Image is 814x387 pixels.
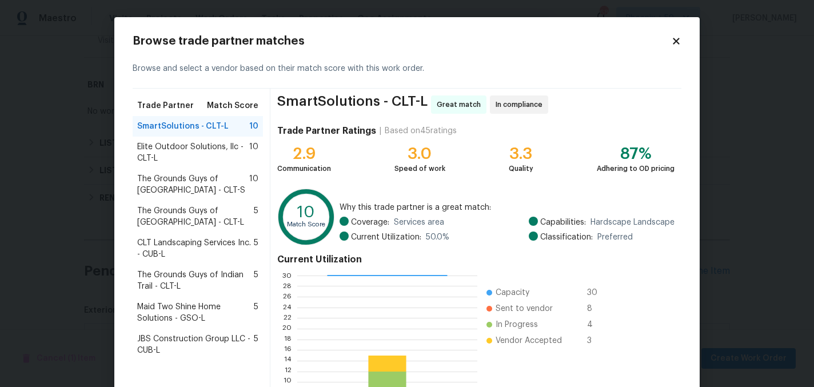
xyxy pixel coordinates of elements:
[283,304,292,311] text: 24
[496,287,529,298] span: Capacity
[137,121,229,132] span: SmartSolutions - CLT-L
[587,319,605,330] span: 4
[277,125,376,137] h4: Trade Partner Ratings
[277,148,331,159] div: 2.9
[394,217,444,228] span: Services area
[597,232,633,243] span: Preferred
[283,293,292,300] text: 26
[249,141,258,164] span: 10
[137,237,254,260] span: CLT Landscaping Services Inc. - CUB-L
[282,272,292,279] text: 30
[340,202,675,213] span: Why this trade partner is a great match:
[137,205,254,228] span: The Grounds Guys of [GEOGRAPHIC_DATA] - CLT-L
[509,148,533,159] div: 3.3
[254,333,258,356] span: 5
[496,99,547,110] span: In compliance
[137,173,249,196] span: The Grounds Guys of [GEOGRAPHIC_DATA] - CLT-S
[351,217,389,228] span: Coverage:
[496,319,538,330] span: In Progress
[587,287,605,298] span: 30
[394,163,445,174] div: Speed of work
[284,378,292,385] text: 10
[137,100,194,111] span: Trade Partner
[254,301,258,324] span: 5
[597,163,675,174] div: Adhering to OD pricing
[376,125,385,137] div: |
[283,282,292,289] text: 28
[137,301,254,324] span: Maid Two Shine Home Solutions - GSO-L
[587,303,605,314] span: 8
[394,148,445,159] div: 3.0
[496,335,562,346] span: Vendor Accepted
[597,148,675,159] div: 87%
[437,99,485,110] span: Great match
[587,335,605,346] span: 3
[207,100,258,111] span: Match Score
[496,303,553,314] span: Sent to vendor
[284,357,292,364] text: 14
[540,232,593,243] span: Classification:
[277,163,331,174] div: Communication
[249,121,258,132] span: 10
[277,95,428,114] span: SmartSolutions - CLT-L
[297,204,315,220] text: 10
[137,333,254,356] span: JBS Construction Group LLC - CUB-L
[254,269,258,292] span: 5
[282,325,292,332] text: 20
[284,346,292,353] text: 16
[385,125,457,137] div: Based on 45 ratings
[133,49,681,89] div: Browse and select a vendor based on their match score with this work order.
[254,237,258,260] span: 5
[351,232,421,243] span: Current Utilization:
[137,141,249,164] span: Elite Outdoor Solutions, llc - CLT-L
[540,217,586,228] span: Capabilities:
[137,269,254,292] span: The Grounds Guys of Indian Trail - CLT-L
[285,368,292,375] text: 12
[287,221,325,228] text: Match Score
[133,35,671,47] h2: Browse trade partner matches
[284,336,292,343] text: 18
[284,314,292,321] text: 22
[426,232,449,243] span: 50.0 %
[254,205,258,228] span: 5
[590,217,675,228] span: Hardscape Landscape
[509,163,533,174] div: Quality
[249,173,258,196] span: 10
[277,254,675,265] h4: Current Utilization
